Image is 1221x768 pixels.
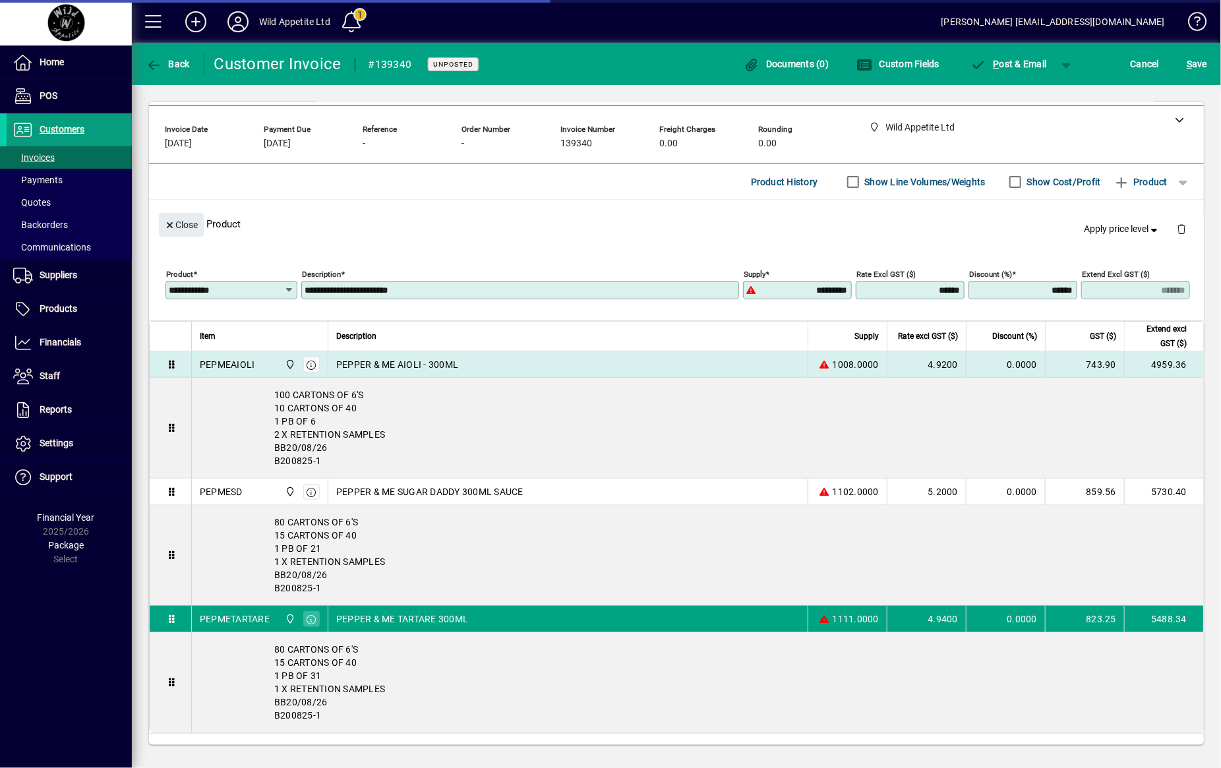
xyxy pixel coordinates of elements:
div: PEPMEAIOLI [200,358,255,371]
a: Financials [7,326,132,359]
span: 139340 [560,138,592,149]
div: #139340 [369,54,412,75]
td: 0.0000 [966,606,1045,632]
button: Cancel [1127,52,1163,76]
label: Show Cost/Profit [1025,175,1101,189]
span: 1102.0000 [833,485,879,498]
div: PEPMETARTARE [200,612,270,626]
a: Products [7,293,132,326]
app-page-header-button: Delete [1166,223,1197,235]
td: 743.90 [1045,351,1124,378]
mat-label: Discount (%) [969,270,1012,279]
a: Invoices [7,146,132,169]
td: 0.0000 [966,479,1045,505]
span: ave [1187,53,1207,74]
span: Back [146,59,190,69]
a: Communications [7,236,132,258]
span: - [462,138,464,149]
span: 1111.0000 [833,612,879,626]
span: P [994,59,999,69]
span: [DATE] [264,138,291,149]
mat-label: Description [302,270,341,279]
span: Cancel [1131,53,1160,74]
span: Custom Fields [856,59,939,69]
label: Show Line Volumes/Weights [862,175,986,189]
span: Invoices [13,152,55,163]
span: Communications [13,242,91,252]
span: POS [40,90,57,101]
span: Documents (0) [744,59,829,69]
span: Wild Appetite Ltd [282,612,297,626]
td: 0.0000 [966,351,1045,378]
span: Payments [13,175,63,185]
button: Apply price level [1079,218,1166,241]
span: Unposted [433,60,473,69]
span: Product [1114,171,1168,192]
span: Suppliers [40,270,77,280]
span: 1008.0000 [833,358,879,371]
span: Reports [40,404,72,415]
span: Products [40,303,77,314]
div: 4.9400 [895,612,958,626]
span: PEPPER & ME TARTARE 300ML [336,612,468,626]
td: 5730.40 [1124,479,1203,505]
td: 5488.34 [1124,606,1203,632]
span: S [1187,59,1192,69]
span: PEPPER & ME SUGAR DADDY 300ML SAUCE [336,485,523,498]
span: Home [40,57,64,67]
button: Custom Fields [853,52,943,76]
button: Close [159,213,204,237]
span: PEPPER & ME AIOLI - 300ML [336,358,458,371]
div: PEPMESD [200,485,243,498]
span: Customers [40,124,84,134]
span: Supply [854,329,879,343]
span: 0.00 [758,138,777,149]
a: Payments [7,169,132,191]
button: Post & Email [964,52,1054,76]
a: Settings [7,427,132,460]
span: Rate excl GST ($) [898,329,958,343]
span: - [363,138,365,149]
button: Documents (0) [740,52,833,76]
span: Description [336,329,376,343]
mat-label: Rate excl GST ($) [856,270,916,279]
td: 4959.36 [1124,351,1203,378]
button: Save [1183,52,1210,76]
div: Product [149,200,1204,248]
a: Backorders [7,214,132,236]
span: Wild Appetite Ltd [282,485,297,499]
td: 859.56 [1045,479,1124,505]
span: Package [48,540,84,550]
a: Reports [7,394,132,427]
mat-label: Product [166,270,193,279]
div: 100 CARTONS OF 6'S 10 CARTONS OF 40 1 PB OF 6 2 X RETENTION SAMPLES BB20/08/26 B200825-1 [192,378,1203,478]
button: Product [1108,170,1174,194]
span: Quotes [13,197,51,208]
span: Wild Appetite Ltd [282,357,297,372]
span: Extend excl GST ($) [1133,322,1187,351]
button: Profile [217,10,259,34]
div: Wild Appetite Ltd [259,11,330,32]
span: Settings [40,438,73,448]
button: Delete [1166,213,1197,245]
span: Discount (%) [992,329,1037,343]
button: Product History [746,170,823,194]
a: Knowledge Base [1178,3,1205,45]
span: [DATE] [165,138,192,149]
div: 4.9200 [895,358,958,371]
button: Add [175,10,217,34]
button: Back [142,52,193,76]
span: ost & Email [970,59,1047,69]
div: 80 CARTONS OF 6'S 15 CARTONS OF 40 1 PB OF 31 1 X RETENTION SAMPLES BB20/08/26 B200825-1 [192,632,1203,732]
a: Home [7,46,132,79]
div: 80 CARTONS OF 6'S 15 CARTONS OF 40 1 PB OF 21 1 X RETENTION SAMPLES BB20/08/26 B200825-1 [192,505,1203,605]
span: Apply price level [1085,222,1161,236]
span: Support [40,471,73,482]
span: Backorders [13,220,68,230]
mat-label: Extend excl GST ($) [1082,270,1150,279]
div: [PERSON_NAME] [EMAIL_ADDRESS][DOMAIN_NAME] [941,11,1165,32]
mat-label: Supply [744,270,765,279]
span: Financial Year [38,512,95,523]
a: Staff [7,360,132,393]
a: Suppliers [7,259,132,292]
